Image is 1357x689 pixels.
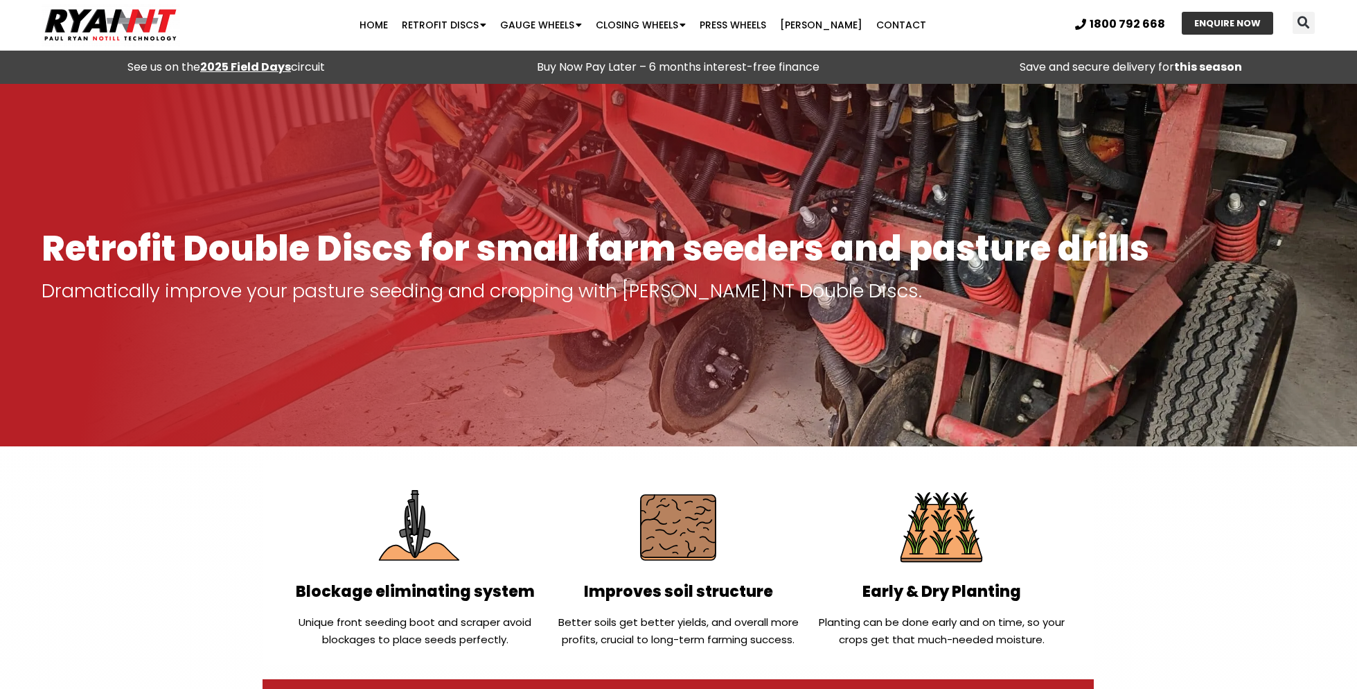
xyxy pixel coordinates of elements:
[589,11,693,39] a: Closing Wheels
[365,478,465,577] img: Eliminate Machine Blockages
[395,11,493,39] a: Retrofit Discs
[817,584,1066,600] h2: Early & Dry Planting
[290,613,540,648] p: Unique front seeding boot and scraper avoid blockages to place seeds perfectly.
[1075,19,1165,30] a: 1800 792 668
[42,3,180,46] img: Ryan NT logo
[353,11,395,39] a: Home
[263,11,1023,39] nav: Menu
[1194,19,1261,28] span: ENQUIRE NOW
[912,58,1350,77] p: Save and secure delivery for
[1182,12,1273,35] a: ENQUIRE NOW
[628,478,728,577] img: Protect soil structure
[1174,59,1242,75] strong: this season
[773,11,869,39] a: [PERSON_NAME]
[459,58,898,77] p: Buy Now Pay Later – 6 months interest-free finance
[892,478,991,577] img: Plant Early & Dry
[869,11,933,39] a: Contact
[1090,19,1165,30] span: 1800 792 668
[493,11,589,39] a: Gauge Wheels
[42,281,1315,301] p: Dramatically improve your pasture seeding and cropping with [PERSON_NAME] NT Double Discs.
[42,229,1315,268] h1: Retrofit Double Discs for small farm seeders and pasture drills
[200,59,291,75] a: 2025 Field Days
[290,584,540,600] h2: Blockage eliminating system
[817,613,1066,648] p: Planting can be done early and on time, so your crops get that much-needed moisture.
[553,613,803,648] p: Better soils get better yields, and overall more profits, crucial to long-term farming success.
[693,11,773,39] a: Press Wheels
[1293,12,1315,34] div: Search
[7,58,445,77] div: See us on the circuit
[553,584,803,600] h2: Improves soil structure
